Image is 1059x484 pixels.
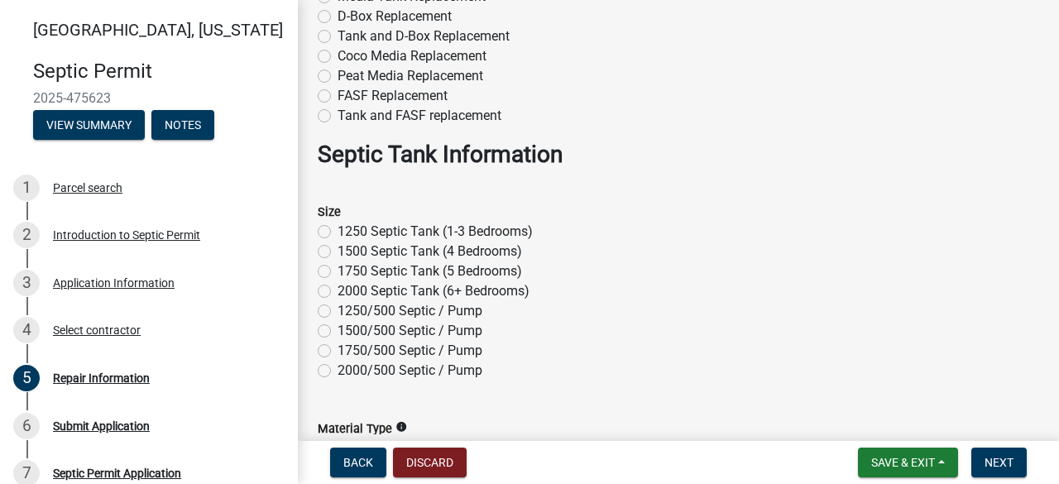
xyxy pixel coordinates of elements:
[53,372,150,384] div: Repair Information
[338,26,510,46] label: Tank and D-Box Replacement
[338,301,482,321] label: 1250/500 Septic / Pump
[338,261,522,281] label: 1750 Septic Tank (5 Bedrooms)
[338,7,452,26] label: D-Box Replacement
[13,365,40,391] div: 5
[33,110,145,140] button: View Summary
[151,110,214,140] button: Notes
[13,270,40,296] div: 3
[338,222,533,242] label: 1250 Septic Tank (1-3 Bedrooms)
[971,448,1027,477] button: Next
[318,207,341,218] label: Size
[53,324,141,336] div: Select contractor
[338,281,529,301] label: 2000 Septic Tank (6+ Bedrooms)
[33,20,283,40] span: [GEOGRAPHIC_DATA], [US_STATE]
[343,456,373,469] span: Back
[33,90,265,106] span: 2025-475623
[318,141,563,168] strong: Septic Tank Information
[393,448,467,477] button: Discard
[338,321,482,341] label: 1500/500 Septic / Pump
[338,66,483,86] label: Peat Media Replacement
[13,222,40,248] div: 2
[338,46,486,66] label: Coco Media Replacement
[13,175,40,201] div: 1
[871,456,935,469] span: Save & Exit
[338,106,501,126] label: Tank and FASF replacement
[53,420,150,432] div: Submit Application
[330,448,386,477] button: Back
[53,229,200,241] div: Introduction to Septic Permit
[338,361,482,381] label: 2000/500 Septic / Pump
[53,467,181,479] div: Septic Permit Application
[13,317,40,343] div: 4
[53,277,175,289] div: Application Information
[858,448,958,477] button: Save & Exit
[53,182,122,194] div: Parcel search
[33,119,145,132] wm-modal-confirm: Summary
[318,424,392,435] label: Material Type
[33,60,285,84] h4: Septic Permit
[151,119,214,132] wm-modal-confirm: Notes
[985,456,1013,469] span: Next
[338,341,482,361] label: 1750/500 Septic / Pump
[13,413,40,439] div: 6
[395,421,407,433] i: info
[338,86,448,106] label: FASF Replacement
[338,242,522,261] label: 1500 Septic Tank (4 Bedrooms)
